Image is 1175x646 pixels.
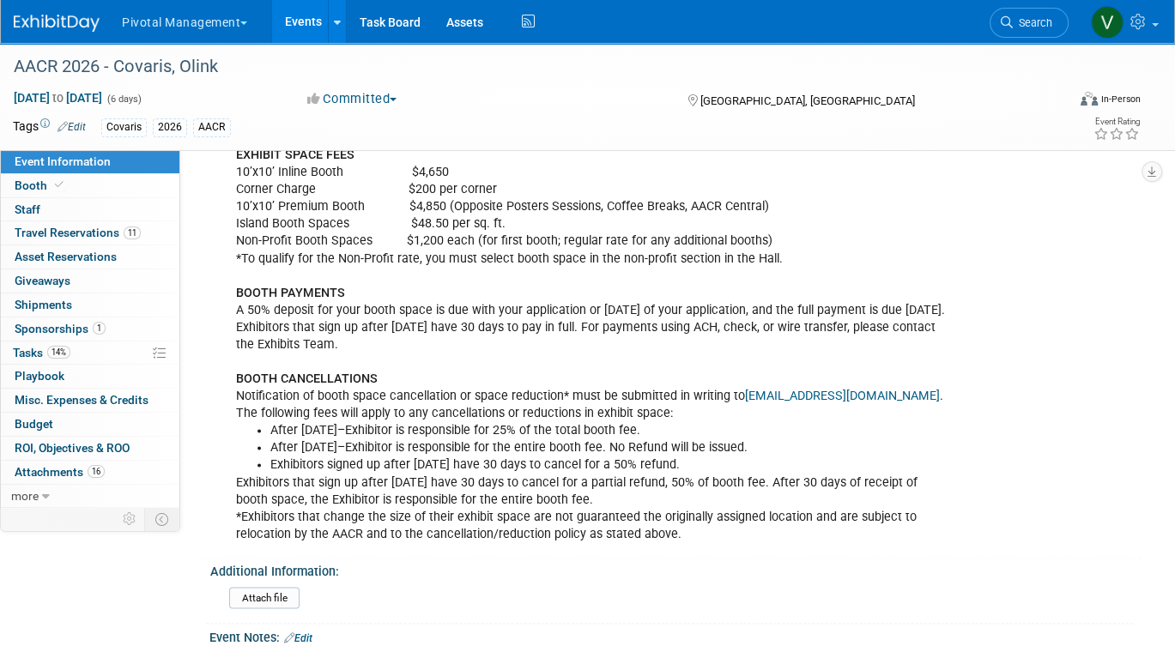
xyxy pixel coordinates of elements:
span: Budget [15,417,53,431]
span: Asset Reservations [15,250,117,263]
span: Sponsorships [15,322,106,335]
li: After [DATE]–Exhibitor is responsible for the entire booth fee. No Refund will be issued. [270,439,949,456]
div: Event Rating [1093,118,1140,126]
a: Sponsorships1 [1,317,179,341]
b: BOOTH PAYMENTS [236,286,345,300]
li: Exhibitors signed up after [DATE] have 30 days to cancel for a 50% refund. [270,456,949,474]
span: Shipments [15,298,72,311]
a: Edit [284,631,312,643]
span: [DATE] [DATE] [13,90,103,106]
span: Booth [15,178,67,192]
td: Toggle Event Tabs [145,508,180,530]
div: AACR 2026 - Covaris, Olink [8,51,1045,82]
td: Tags [13,118,86,137]
img: ExhibitDay [14,15,100,32]
a: [EMAIL_ADDRESS][DOMAIN_NAME] [745,389,940,403]
span: Attachments [15,465,105,479]
a: Misc. Expenses & Credits [1,389,179,412]
a: Booth [1,174,179,197]
img: Valerie Weld [1091,6,1124,39]
span: 14% [47,346,70,359]
a: Playbook [1,365,179,388]
span: Misc. Expenses & Credits [15,393,148,407]
span: ROI, Objectives & ROO [15,441,130,455]
a: Staff [1,198,179,221]
a: Budget [1,413,179,436]
a: Edit [58,121,86,133]
span: Playbook [15,369,64,383]
div: 2026 [153,118,187,136]
span: more [11,489,39,503]
span: Tasks [13,346,70,359]
a: more [1,485,179,508]
div: AACR [193,118,231,136]
a: Attachments16 [1,461,179,484]
b: EXHIBIT SPACE FEES [236,148,354,162]
span: 1 [93,322,106,335]
li: After [DATE]–Exhibitor is responsible for 25% of the total booth fee. [270,422,949,439]
span: 16 [88,465,105,478]
b: BOOTH CANCELLATIONS [236,371,378,386]
div: In-Person [1100,93,1141,106]
span: (6 days) [106,94,142,105]
span: Travel Reservations [15,226,141,239]
a: Tasks14% [1,341,179,365]
a: ROI, Objectives & ROO [1,437,179,460]
a: Shipments [1,293,179,317]
span: [GEOGRAPHIC_DATA], [GEOGRAPHIC_DATA] [700,94,915,107]
a: Event Information [1,150,179,173]
i: Booth reservation complete [55,180,64,190]
td: Personalize Event Tab Strip [115,508,145,530]
span: Event Information [15,154,111,168]
div: 10’x10’ Inline Booth $4,650 Corner Charge $200 per corner 10’x10’ Premium Booth $4,850 (Opposite ... [224,138,960,552]
a: Asset Reservations [1,245,179,269]
a: Travel Reservations11 [1,221,179,245]
span: Search [1013,16,1052,29]
span: 11 [124,226,141,239]
div: Event Format [974,89,1141,115]
a: Giveaways [1,269,179,293]
img: Format-Inperson.png [1081,92,1098,106]
a: Search [990,8,1069,38]
span: to [50,91,66,105]
span: Staff [15,202,40,216]
span: Giveaways [15,274,70,287]
button: Committed [301,90,403,108]
div: Event Notes: [209,624,1141,646]
div: Additional Information: [210,558,1133,580]
div: Covaris [101,118,147,136]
